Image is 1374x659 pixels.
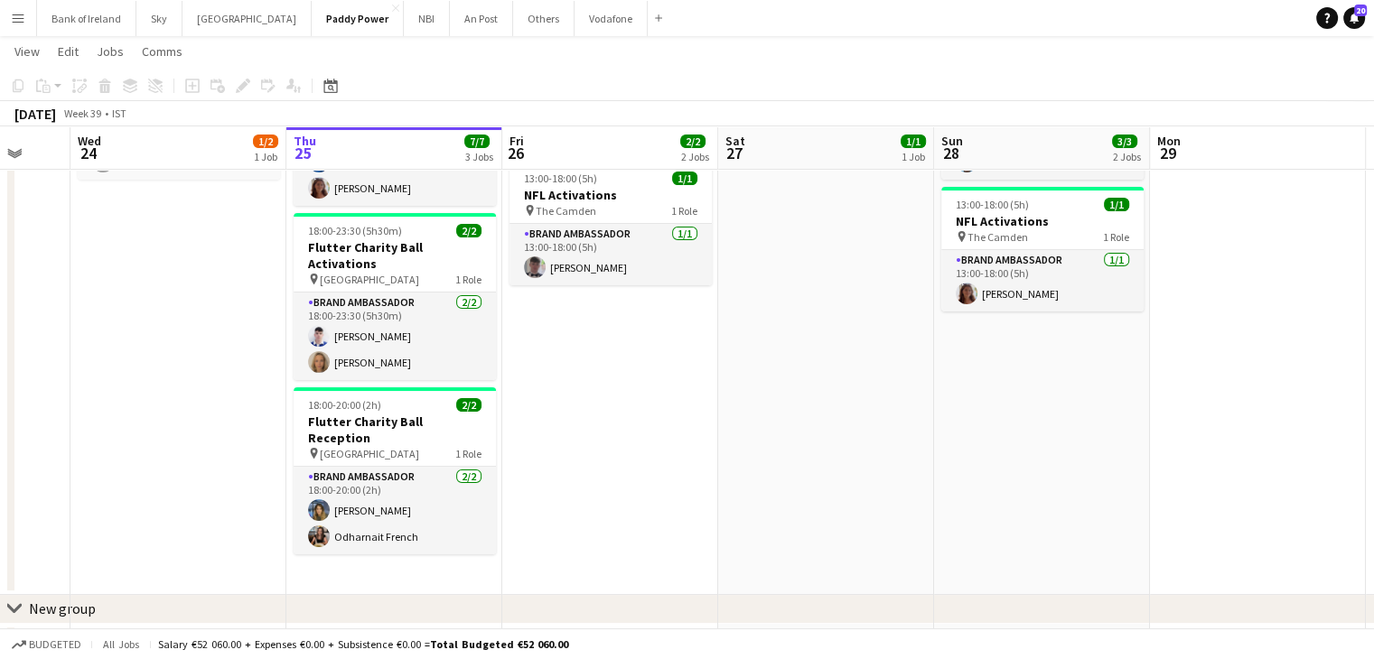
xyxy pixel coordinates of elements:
a: Edit [51,40,86,63]
button: NBI [404,1,450,36]
button: Sky [136,1,182,36]
button: [GEOGRAPHIC_DATA] [182,1,312,36]
button: An Post [450,1,513,36]
span: Total Budgeted €52 060.00 [430,637,568,651]
span: View [14,43,40,60]
span: Budgeted [29,638,81,651]
div: [DATE] [14,105,56,123]
a: Comms [135,40,190,63]
button: Vodafone [575,1,648,36]
button: Budgeted [9,635,84,654]
a: View [7,40,47,63]
span: Jobs [97,43,124,60]
div: IST [112,107,126,120]
span: All jobs [99,637,143,651]
a: 20 [1343,7,1365,29]
span: Edit [58,43,79,60]
div: New group [29,599,96,617]
button: Paddy Power [312,1,404,36]
div: Salary €52 060.00 + Expenses €0.00 + Subsistence €0.00 = [158,637,568,651]
span: Comms [142,43,182,60]
span: Week 39 [60,107,105,120]
a: Jobs [89,40,131,63]
span: 20 [1354,5,1367,16]
button: Bank of Ireland [37,1,136,36]
button: Others [513,1,575,36]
